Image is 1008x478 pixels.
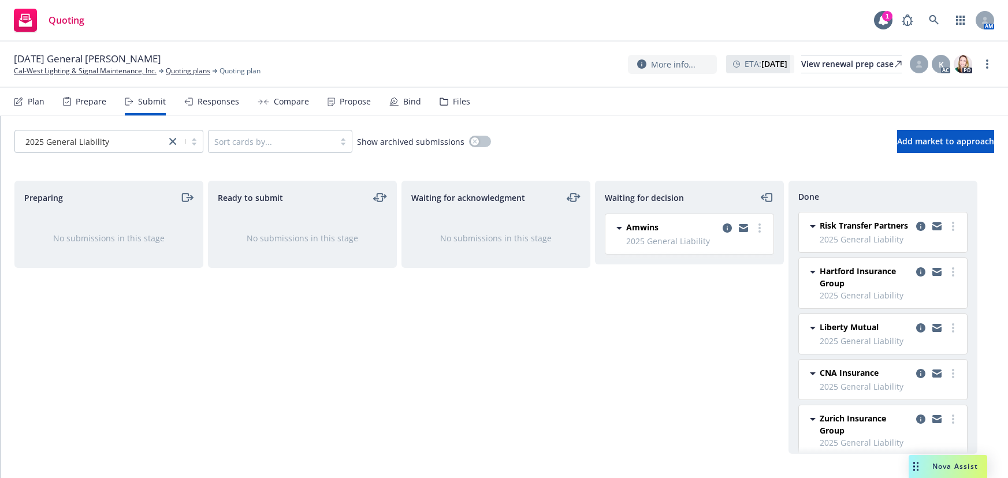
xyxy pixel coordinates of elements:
button: Nova Assist [909,455,987,478]
a: copy logging email [930,219,944,233]
a: copy logging email [914,412,928,426]
span: Quoting [49,16,84,25]
div: Files [453,97,470,106]
span: 2025 General Liability [820,380,960,393]
span: More info... [651,58,695,70]
a: copy logging email [737,221,750,235]
a: more [946,367,960,380]
span: Zurich Insurance Group [820,412,912,436]
div: No submissions in this stage [227,232,378,244]
a: copy logging email [930,265,944,279]
a: more [980,57,994,71]
span: Liberty Mutual [820,321,879,333]
a: moveLeft [760,191,774,204]
a: Quoting plans [166,66,210,76]
span: 2025 General Liability [820,335,960,347]
div: Compare [274,97,309,106]
div: No submissions in this stage [421,232,571,244]
a: copy logging email [930,367,944,380]
span: [DATE] General [PERSON_NAME] [14,52,161,66]
span: Ready to submit [218,192,283,204]
span: Nova Assist [932,461,978,471]
span: Done [798,191,819,203]
span: Show archived submissions [357,136,464,148]
img: photo [954,55,972,73]
span: 2025 General Liability [820,233,960,245]
a: more [946,219,960,233]
a: copy logging email [720,221,734,235]
div: Drag to move [909,455,923,478]
button: More info... [628,55,717,74]
a: View renewal prep case [801,55,902,73]
span: Preparing [24,192,63,204]
a: Switch app [949,9,972,32]
a: moveRight [180,191,194,204]
span: Risk Transfer Partners [820,219,908,231]
a: copy logging email [930,412,944,426]
span: Amwins [626,221,659,233]
span: Waiting for acknowledgment [411,192,525,204]
div: Prepare [76,97,106,106]
span: ETA : [745,58,787,70]
div: Plan [28,97,44,106]
a: copy logging email [930,321,944,335]
a: Cal-West Lighting & Signal Maintenance, Inc. [14,66,157,76]
div: Submit [138,97,166,106]
span: CNA Insurance [820,367,879,379]
div: Responses [198,97,239,106]
a: more [946,321,960,335]
a: close [166,135,180,148]
a: copy logging email [914,219,928,233]
button: Add market to approach [897,130,994,153]
a: moveLeftRight [567,191,581,204]
a: more [946,412,960,426]
strong: [DATE] [761,58,787,69]
span: 2025 General Liability [626,235,767,247]
a: copy logging email [914,367,928,380]
a: copy logging email [914,265,928,279]
span: Quoting plan [220,66,261,76]
span: 2025 General Liability [25,136,109,148]
a: Search [923,9,946,32]
div: Bind [403,97,421,106]
a: Quoting [9,4,89,36]
span: 2025 General Liability [21,136,160,148]
a: more [753,221,767,235]
a: more [946,265,960,279]
div: No submissions in this stage [34,232,184,244]
span: 2025 General Liability [820,289,960,301]
div: 1 [882,11,892,21]
span: 2025 General Liability [820,436,960,449]
span: Hartford Insurance Group [820,265,912,289]
span: Add market to approach [897,136,994,147]
span: K [939,58,944,70]
a: Report a Bug [896,9,919,32]
a: copy logging email [914,321,928,335]
span: Waiting for decision [605,192,684,204]
a: moveLeftRight [373,191,387,204]
div: Propose [340,97,371,106]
